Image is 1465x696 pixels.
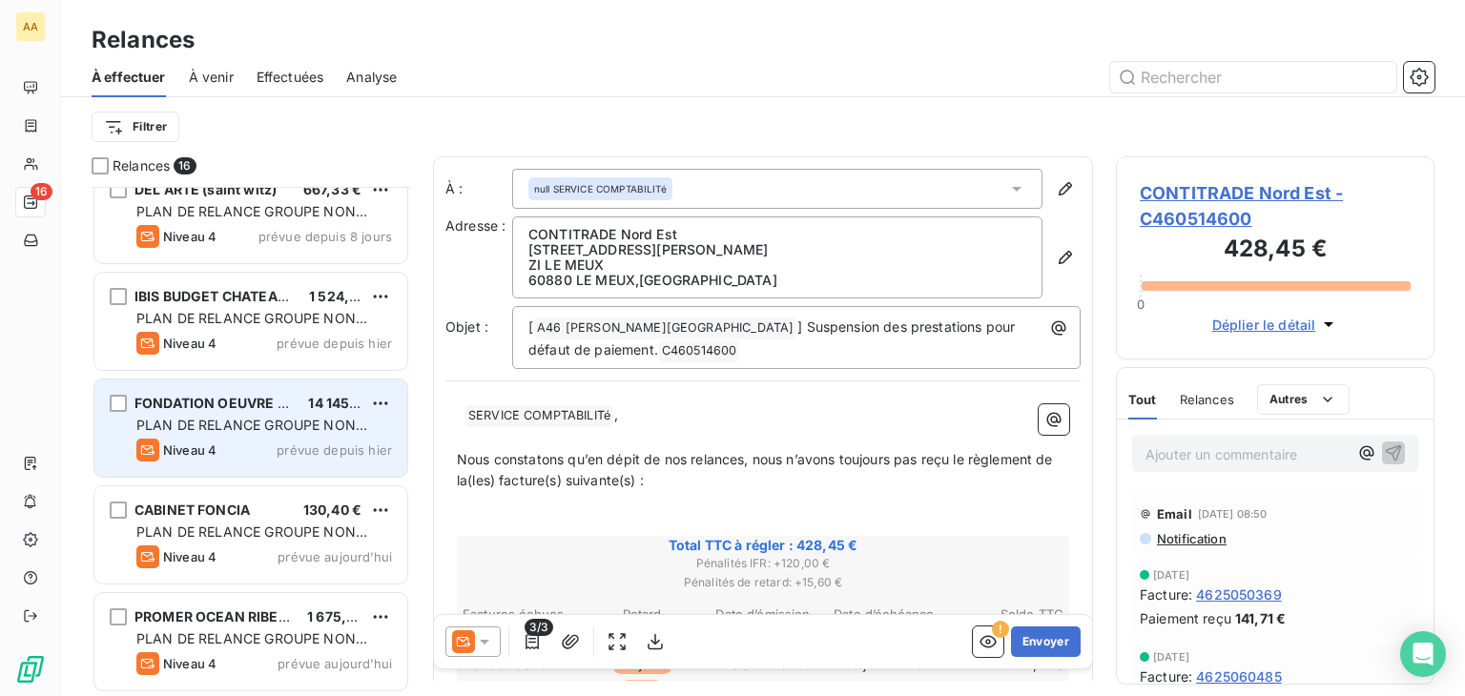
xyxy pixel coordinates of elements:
[460,536,1066,555] span: Total TTC à régler : 428,45 €
[528,257,1026,273] p: ZI LE MEUX
[134,288,348,304] span: IBIS BUDGET CHATEAU THIERRY
[704,604,823,624] th: Date d’émission
[534,317,796,339] span: A46 [PERSON_NAME][GEOGRAPHIC_DATA]
[1235,608,1286,628] span: 141,71 €
[31,183,52,200] span: 16
[457,451,1057,489] span: Nous constatons qu’en dépit de nos relances, nous n’avons toujours pas reçu le règlement de la(le...
[445,318,488,335] span: Objet :
[460,555,1066,572] span: Pénalités IFR : + 120,00 €
[92,112,179,142] button: Filtrer
[528,273,1026,288] p: 60880 LE MEUX , [GEOGRAPHIC_DATA]
[189,68,234,87] span: À venir
[303,502,361,518] span: 130,40 €
[1196,584,1282,604] span: 4625050369
[1196,666,1282,686] span: 4625060485
[134,608,335,624] span: PROMER OCEAN RIBEGROUPE
[278,549,392,564] span: prévue aujourd’hui
[1137,297,1145,312] span: 0
[136,630,367,665] span: PLAN DE RELANCE GROUPE NON AUTOMATIQUE
[277,442,392,458] span: prévue depuis hier
[92,187,410,696] div: grid
[309,288,380,304] span: 1 524,25 €
[445,217,506,234] span: Adresse :
[1400,631,1446,677] div: Open Intercom Messenger
[1011,626,1081,657] button: Envoyer
[278,656,392,671] span: prévue aujourd’hui
[534,182,667,195] span: null SERVICE COMPTABILITé
[174,157,196,174] span: 16
[1180,392,1234,407] span: Relances
[136,523,367,559] span: PLAN DE RELANCE GROUPE NON AUTOMATIQUE
[1212,315,1316,335] span: Déplier le détail
[614,406,618,422] span: ,
[528,318,1019,358] span: ] Suspension des prestations pour défaut de paiement.
[1128,392,1157,407] span: Tout
[113,156,170,175] span: Relances
[1110,62,1396,92] input: Rechercher
[462,604,581,624] th: Factures échues
[465,405,613,427] span: SERVICE COMPTABILITé
[1157,506,1192,522] span: Email
[15,11,46,42] div: AA
[460,574,1066,591] span: Pénalités de retard : + 15,60 €
[528,318,533,335] span: [
[346,68,397,87] span: Analyse
[1153,569,1189,581] span: [DATE]
[163,442,217,458] span: Niveau 4
[308,395,384,411] span: 14 145,29 €
[1140,180,1411,232] span: CONTITRADE Nord Est - C460514600
[1140,232,1411,270] h3: 428,45 €
[1153,651,1189,663] span: [DATE]
[1207,314,1345,336] button: Déplier le détail
[525,619,553,636] span: 3/3
[15,654,46,685] img: Logo LeanPay
[445,179,512,198] label: À :
[528,227,1026,242] p: CONTITRADE Nord Est
[163,336,217,351] span: Niveau 4
[136,417,367,452] span: PLAN DE RELANCE GROUPE NON AUTOMATIQUE
[824,604,943,624] th: Date d’échéance
[583,604,702,624] th: Retard
[1257,384,1350,415] button: Autres
[258,229,392,244] span: prévue depuis 8 jours
[945,604,1064,624] th: Solde TTC
[1140,608,1231,628] span: Paiement reçu
[163,656,217,671] span: Niveau 4
[136,310,367,345] span: PLAN DE RELANCE GROUPE NON AUTOMATIQUE
[528,242,1026,257] p: [STREET_ADDRESS][PERSON_NAME]
[257,68,324,87] span: Effectuées
[303,181,361,197] span: 667,33 €
[134,502,250,518] span: CABINET FONCIA
[163,229,217,244] span: Niveau 4
[307,608,377,624] span: 1 675,50 €
[92,68,166,87] span: À effectuer
[136,203,367,238] span: PLAN DE RELANCE GROUPE NON AUTOMATIQUE
[134,395,361,411] span: FONDATION OEUVRE DE LA CROIX
[277,336,392,351] span: prévue depuis hier
[1198,508,1268,520] span: [DATE] 08:50
[163,549,217,564] span: Niveau 4
[1155,531,1227,546] span: Notification
[659,340,740,362] span: C460514600
[1140,584,1192,604] span: Facture :
[92,23,195,57] h3: Relances
[134,181,277,197] span: DEL ARTE (saint witz)
[1140,666,1192,686] span: Facture :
